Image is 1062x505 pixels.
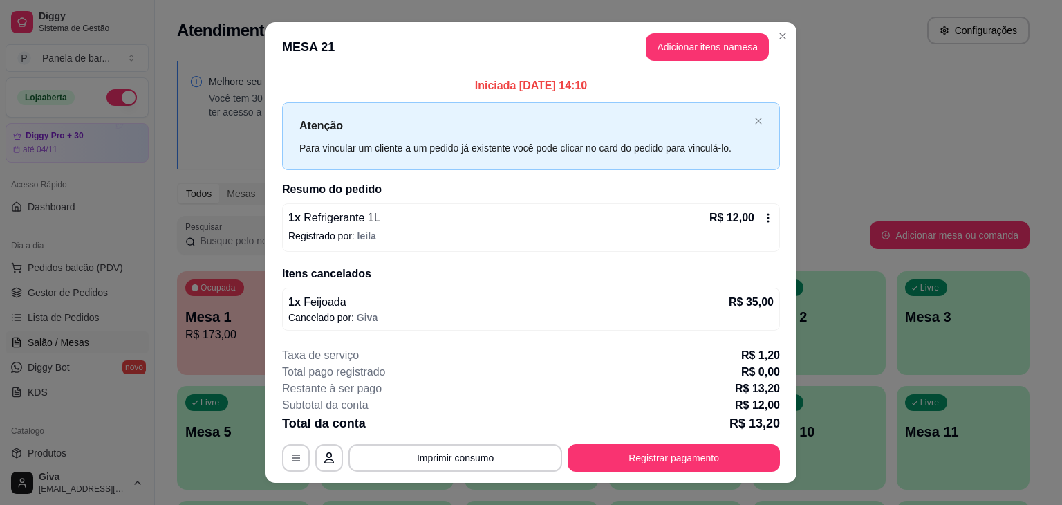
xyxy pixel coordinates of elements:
span: leila [357,230,376,241]
p: R$ 13,20 [729,414,780,433]
button: Imprimir consumo [348,444,562,472]
p: 1 x [288,294,346,311]
button: Adicionar itens namesa [646,33,769,61]
p: Subtotal da conta [282,397,369,414]
p: Atenção [299,117,749,134]
button: close [754,117,763,126]
button: Close [772,25,794,47]
p: Total da conta [282,414,366,433]
h2: Itens cancelados [282,266,780,282]
p: R$ 35,00 [729,294,774,311]
p: Restante à ser pago [282,380,382,397]
p: Iniciada [DATE] 14:10 [282,77,780,94]
span: close [754,117,763,125]
p: Registrado por: [288,229,774,243]
p: R$ 12,00 [709,210,754,226]
p: Cancelado por: [288,311,774,324]
button: Registrar pagamento [568,444,780,472]
span: Refrigerante 1L [301,212,380,223]
p: Total pago registrado [282,364,385,380]
p: R$ 0,00 [741,364,780,380]
div: Para vincular um cliente a um pedido já existente você pode clicar no card do pedido para vinculá... [299,140,749,156]
p: Taxa de serviço [282,347,359,364]
span: Feijoada [301,296,346,308]
p: R$ 12,00 [735,397,780,414]
h2: Resumo do pedido [282,181,780,198]
span: Giva [357,312,378,323]
header: MESA 21 [265,22,796,72]
p: R$ 13,20 [735,380,780,397]
p: R$ 1,20 [741,347,780,364]
p: 1 x [288,210,380,226]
